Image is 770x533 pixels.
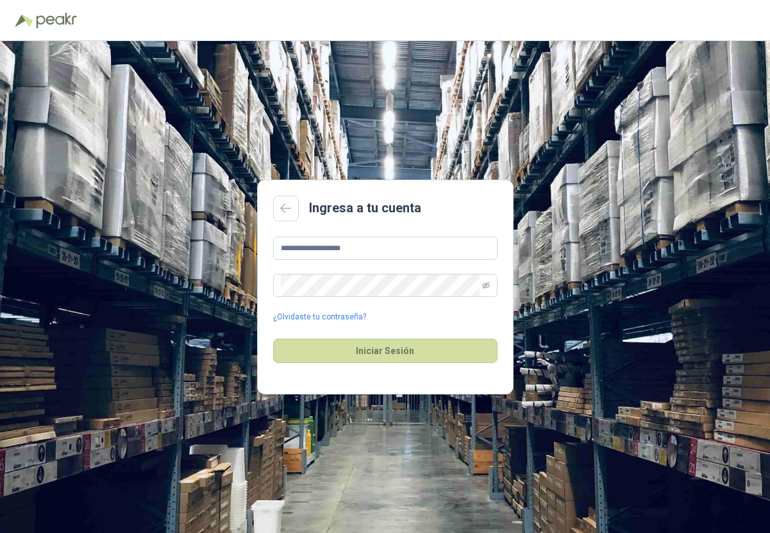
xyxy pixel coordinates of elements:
h2: Ingresa a tu cuenta [309,198,421,218]
button: Iniciar Sesión [273,339,498,363]
a: ¿Olvidaste tu contraseña? [273,311,366,323]
img: Logo [15,14,33,27]
img: Peakr [36,13,77,28]
span: eye-invisible [482,282,490,289]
